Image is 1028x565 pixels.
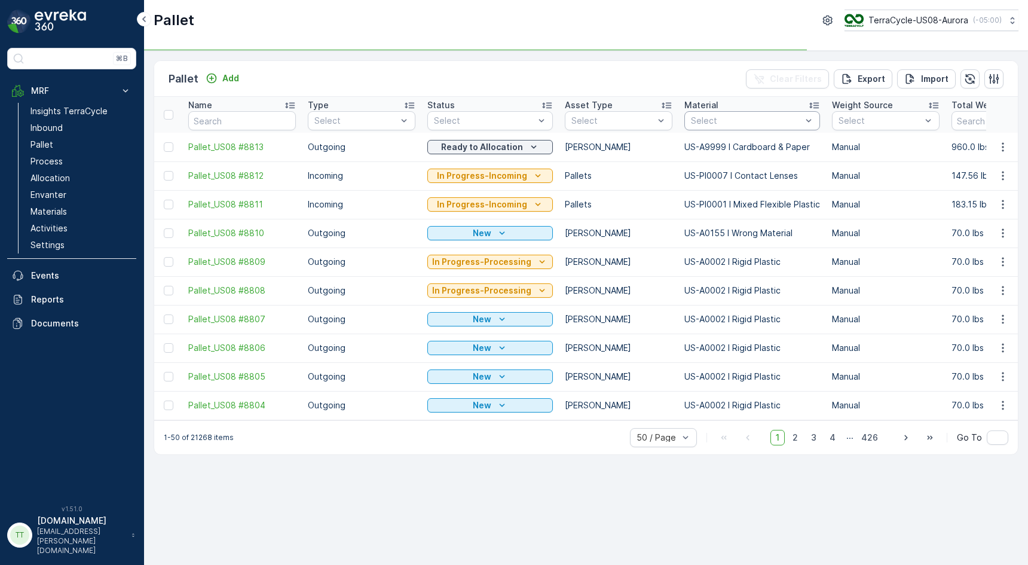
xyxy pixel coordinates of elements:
p: Manual [832,371,940,383]
a: Settings [26,237,136,254]
p: US-A9999 I Cardboard & Paper [684,141,820,153]
p: US-PI0007 I Contact Lenses [684,170,820,182]
button: In Progress-Incoming [427,197,553,212]
p: US-A0155 I Wrong Material [684,227,820,239]
button: Import [897,69,956,88]
a: Pallet_US08 #8809 [188,256,296,268]
p: New [473,371,491,383]
a: Allocation [26,170,136,187]
span: 1 [770,430,785,445]
div: Toggle Row Selected [164,257,173,267]
p: Documents [31,317,131,329]
p: Pallets [565,170,672,182]
span: Pallet_US08 #8812 [188,170,296,182]
button: In Progress-Processing [427,283,553,298]
p: Envanter [30,189,66,201]
a: Pallet_US08 #8807 [188,313,296,325]
img: logo [7,10,31,33]
span: 3 [806,430,822,445]
p: New [473,227,491,239]
a: Activities [26,220,136,237]
p: Manual [832,170,940,182]
p: Outgoing [308,342,415,354]
a: Pallet_US08 #8808 [188,285,296,297]
p: 1-50 of 21268 items [164,433,234,442]
input: Search [188,111,296,130]
a: Pallet_US08 #8804 [188,399,296,411]
a: Materials [26,203,136,220]
p: Clear Filters [770,73,822,85]
button: New [427,398,553,413]
p: [PERSON_NAME] [565,285,672,297]
div: Toggle Row Selected [164,200,173,209]
a: Pallet_US08 #8811 [188,198,296,210]
a: Events [7,264,136,288]
span: 4 [824,430,841,445]
p: Outgoing [308,371,415,383]
p: [PERSON_NAME] [565,141,672,153]
div: Toggle Row Selected [164,343,173,353]
div: Toggle Row Selected [164,142,173,152]
p: Select [434,115,534,127]
p: Inbound [30,122,63,134]
p: Incoming [308,170,415,182]
div: TT [10,526,29,545]
p: [PERSON_NAME] [565,399,672,411]
p: Select [839,115,921,127]
button: MRF [7,79,136,103]
p: Manual [832,198,940,210]
p: US-A0002 I Rigid Plastic [684,371,820,383]
button: TT[DOMAIN_NAME][EMAIL_ADDRESS][PERSON_NAME][DOMAIN_NAME] [7,515,136,555]
a: Inbound [26,120,136,136]
p: Manual [832,342,940,354]
p: [PERSON_NAME] [565,313,672,325]
p: Pallet [169,71,198,87]
span: Pallet_US08 #8806 [188,342,296,354]
p: Manual [832,227,940,239]
p: Activities [30,222,68,234]
a: Pallet_US08 #8813 [188,141,296,153]
span: v 1.51.0 [7,505,136,512]
button: Clear Filters [746,69,829,88]
p: ( -05:00 ) [973,16,1002,25]
p: US-A0002 I Rigid Plastic [684,285,820,297]
p: In Progress-Incoming [437,198,527,210]
p: Outgoing [308,285,415,297]
p: Manual [832,285,940,297]
a: Pallet_US08 #8805 [188,371,296,383]
p: Ready to Allocation [441,141,523,153]
p: Material [684,99,718,111]
p: [PERSON_NAME] [565,227,672,239]
p: Process [30,155,63,167]
p: Settings [30,239,65,251]
p: New [473,342,491,354]
span: 426 [856,430,883,445]
div: Toggle Row Selected [164,372,173,381]
p: Reports [31,294,131,306]
p: Outgoing [308,399,415,411]
a: Pallet_US08 #8810 [188,227,296,239]
button: New [427,341,553,355]
p: Manual [832,313,940,325]
p: New [473,399,491,411]
p: Pallets [565,198,672,210]
p: [PERSON_NAME] [565,256,672,268]
p: Pallet [154,11,194,30]
span: Go To [957,432,982,444]
p: Asset Type [565,99,613,111]
p: [EMAIL_ADDRESS][PERSON_NAME][DOMAIN_NAME] [37,527,126,555]
div: Toggle Row Selected [164,401,173,410]
p: Incoming [308,198,415,210]
p: Type [308,99,329,111]
p: ... [846,430,853,445]
a: Reports [7,288,136,311]
p: US-PI0001 I Mixed Flexible Plastic [684,198,820,210]
span: 2 [787,430,803,445]
p: Outgoing [308,141,415,153]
